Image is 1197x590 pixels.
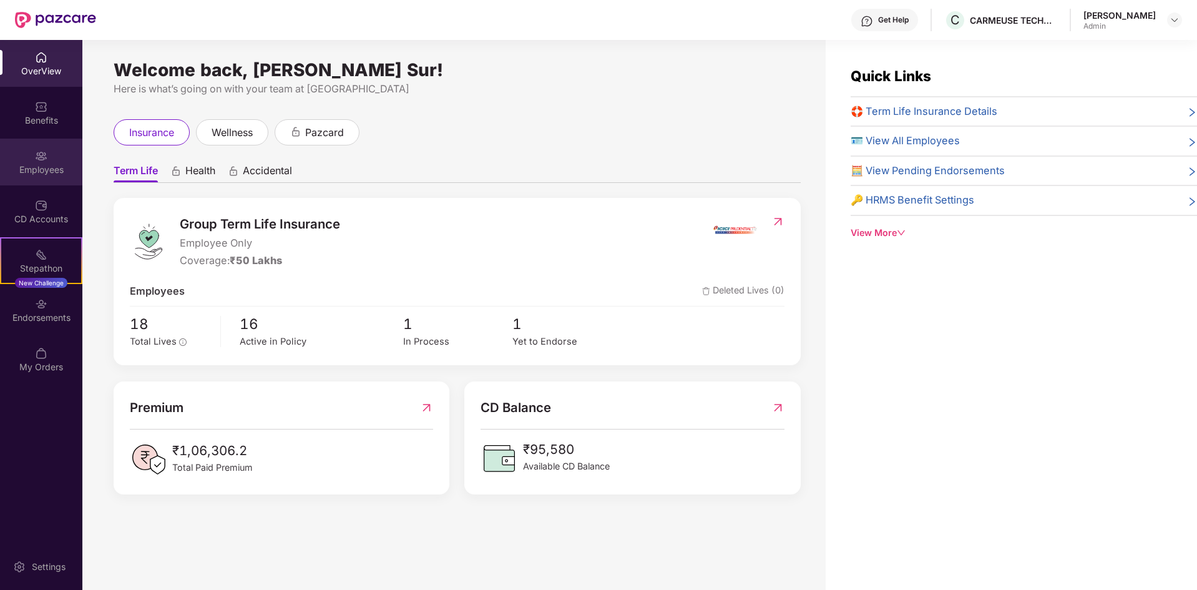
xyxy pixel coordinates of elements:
span: 18 [130,313,212,335]
img: deleteIcon [702,287,710,295]
img: svg+xml;base64,PHN2ZyBpZD0iQ0RfQWNjb3VudHMiIGRhdGEtbmFtZT0iQ0QgQWNjb3VudHMiIHhtbG5zPSJodHRwOi8vd3... [35,199,47,212]
div: In Process [403,335,512,349]
img: svg+xml;base64,PHN2ZyBpZD0iRHJvcGRvd24tMzJ4MzIiIHhtbG5zPSJodHRwOi8vd3d3LnczLm9yZy8yMDAwL3N2ZyIgd2... [1170,15,1180,25]
div: Active in Policy [240,335,403,349]
span: 🧮 View Pending Endorsements [851,163,1005,179]
span: Premium [130,398,183,418]
img: svg+xml;base64,PHN2ZyBpZD0iU2V0dGluZy0yMHgyMCIgeG1sbnM9Imh0dHA6Ly93d3cudzMub3JnLzIwMDAvc3ZnIiB3aW... [13,561,26,573]
img: PaidPremiumIcon [130,441,167,478]
span: pazcard [305,125,344,140]
img: logo [130,223,167,260]
div: New Challenge [15,278,67,288]
span: right [1187,135,1197,149]
img: RedirectIcon [420,398,433,418]
div: Stepathon [1,262,81,275]
span: insurance [129,125,174,140]
span: Health [185,164,215,182]
span: Deleted Lives (0) [702,283,784,300]
span: Term Life [114,164,158,182]
span: 1 [512,313,622,335]
div: Admin [1083,21,1156,31]
img: svg+xml;base64,PHN2ZyB4bWxucz0iaHR0cDovL3d3dy53My5vcmcvMjAwMC9zdmciIHdpZHRoPSIyMSIgaGVpZ2h0PSIyMC... [35,248,47,261]
span: ₹50 Lakhs [230,254,282,267]
img: insurerIcon [712,214,759,245]
img: New Pazcare Logo [15,12,96,28]
div: [PERSON_NAME] [1083,9,1156,21]
span: down [897,229,906,237]
div: animation [170,165,182,177]
div: Welcome back, [PERSON_NAME] Sur! [114,65,801,75]
span: 🔑 HRMS Benefit Settings [851,192,974,209]
span: info-circle [179,338,187,346]
div: Get Help [878,15,909,25]
span: Quick Links [851,67,931,84]
img: svg+xml;base64,PHN2ZyBpZD0iSGVscC0zMngzMiIgeG1sbnM9Imh0dHA6Ly93d3cudzMub3JnLzIwMDAvc3ZnIiB3aWR0aD... [861,15,873,27]
img: RedirectIcon [771,398,784,418]
span: Available CD Balance [523,460,610,473]
img: svg+xml;base64,PHN2ZyBpZD0iRW1wbG95ZWVzIiB4bWxucz0iaHR0cDovL3d3dy53My5vcmcvMjAwMC9zdmciIHdpZHRoPS... [35,150,47,162]
span: Total Paid Premium [172,461,253,474]
img: svg+xml;base64,PHN2ZyBpZD0iSG9tZSIgeG1sbnM9Imh0dHA6Ly93d3cudzMub3JnLzIwMDAvc3ZnIiB3aWR0aD0iMjAiIG... [35,51,47,64]
img: CDBalanceIcon [481,440,518,477]
span: ₹95,580 [523,440,610,460]
img: svg+xml;base64,PHN2ZyBpZD0iQmVuZWZpdHMiIHhtbG5zPSJodHRwOi8vd3d3LnczLm9yZy8yMDAwL3N2ZyIgd2lkdGg9Ij... [35,101,47,113]
span: right [1187,195,1197,209]
span: Employees [130,283,185,300]
img: RedirectIcon [771,215,784,228]
div: Coverage: [180,253,340,269]
div: Here is what’s going on with your team at [GEOGRAPHIC_DATA] [114,81,801,97]
div: Yet to Endorse [512,335,622,349]
span: Total Lives [130,336,177,347]
span: Group Term Life Insurance [180,214,340,234]
span: right [1187,165,1197,179]
span: 16 [240,313,403,335]
div: animation [290,126,301,137]
div: CARMEUSE TECHNOLOGIES INDIA PRIVATE LIMITED [970,14,1057,26]
span: Accidental [243,164,292,182]
span: ₹1,06,306.2 [172,441,253,461]
span: Employee Only [180,235,340,252]
span: wellness [212,125,253,140]
span: 🪪 View All Employees [851,133,960,149]
img: svg+xml;base64,PHN2ZyBpZD0iRW5kb3JzZW1lbnRzIiB4bWxucz0iaHR0cDovL3d3dy53My5vcmcvMjAwMC9zdmciIHdpZH... [35,298,47,310]
div: animation [228,165,239,177]
div: Settings [28,561,69,573]
span: CD Balance [481,398,551,418]
span: 🛟 Term Life Insurance Details [851,104,997,120]
span: right [1187,106,1197,120]
span: C [950,12,960,27]
span: 1 [403,313,512,335]
div: View More [851,226,1197,240]
img: svg+xml;base64,PHN2ZyBpZD0iTXlfT3JkZXJzIiBkYXRhLW5hbWU9Ik15IE9yZGVycyIgeG1sbnM9Imh0dHA6Ly93d3cudz... [35,347,47,360]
